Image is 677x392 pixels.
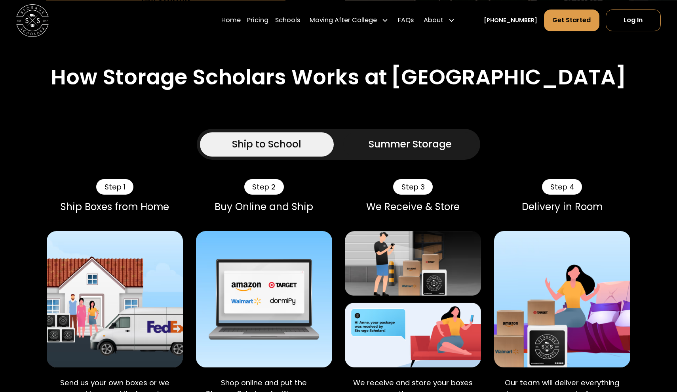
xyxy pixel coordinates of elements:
[221,9,241,32] a: Home
[275,9,300,32] a: Schools
[16,4,49,36] a: home
[16,4,49,36] img: Storage Scholars main logo
[247,9,268,32] a: Pricing
[196,201,332,212] div: Buy Online and Ship
[232,137,301,152] div: Ship to School
[393,179,433,194] div: Step 3
[494,201,630,212] div: Delivery in Room
[369,137,452,152] div: Summer Storage
[47,201,183,212] div: Ship Boxes from Home
[606,10,661,31] a: Log In
[96,179,133,194] div: Step 1
[306,9,392,32] div: Moving After College
[544,10,599,31] a: Get Started
[424,15,443,25] div: About
[484,16,537,24] a: [PHONE_NUMBER]
[391,65,626,90] h2: [GEOGRAPHIC_DATA]
[310,15,377,25] div: Moving After College
[542,179,582,194] div: Step 4
[398,9,414,32] a: FAQs
[51,65,387,90] h2: How Storage Scholars Works at
[244,179,284,194] div: Step 2
[345,201,481,212] div: We Receive & Store
[420,9,458,32] div: About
